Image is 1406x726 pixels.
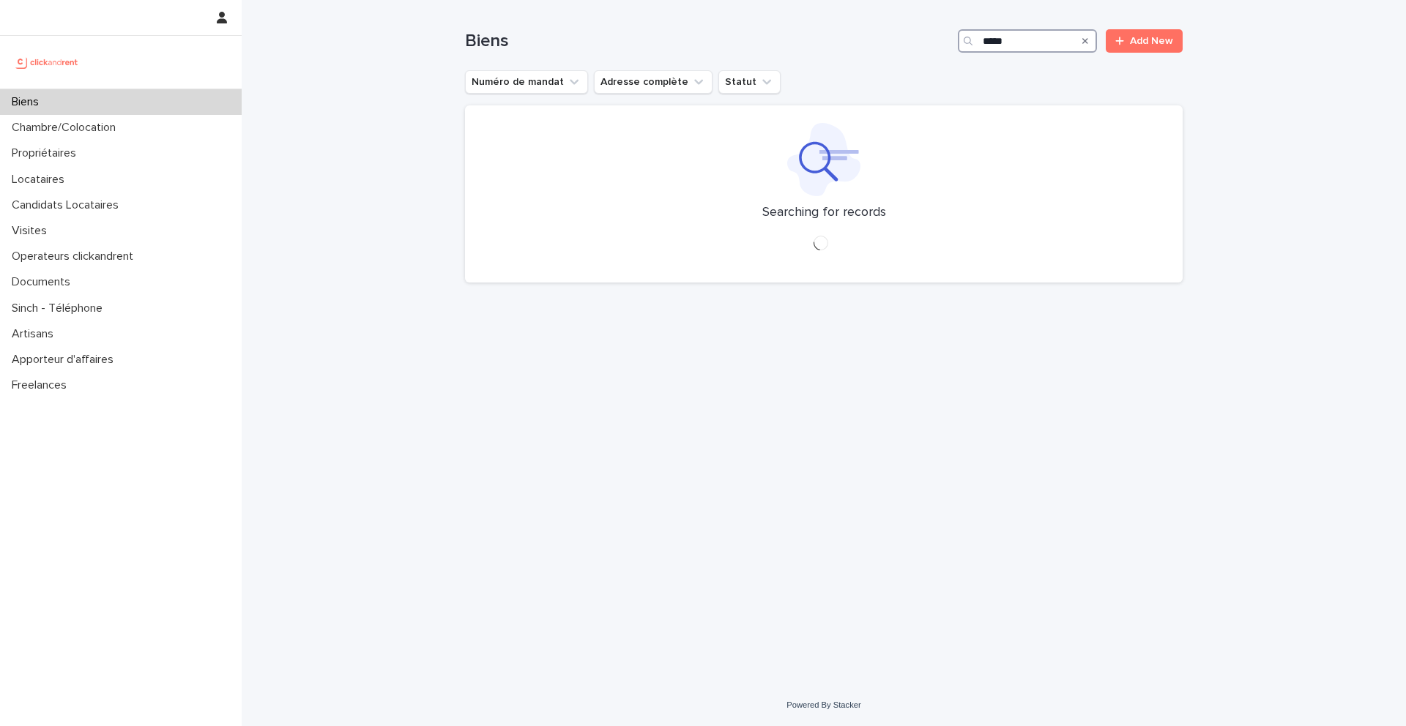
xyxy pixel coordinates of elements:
[6,378,78,392] p: Freelances
[762,205,886,221] p: Searching for records
[6,95,51,109] p: Biens
[12,48,83,77] img: UCB0brd3T0yccxBKYDjQ
[718,70,781,94] button: Statut
[6,353,125,367] p: Apporteur d'affaires
[6,146,88,160] p: Propriétaires
[6,121,127,135] p: Chambre/Colocation
[786,700,860,709] a: Powered By Stacker
[6,173,76,187] p: Locataires
[6,198,130,212] p: Candidats Locataires
[6,224,59,238] p: Visites
[6,275,82,289] p: Documents
[594,70,713,94] button: Adresse complète
[6,302,114,315] p: Sinch - Téléphone
[6,250,145,263] p: Operateurs clickandrent
[958,29,1097,53] input: Search
[6,327,65,341] p: Artisans
[465,31,952,52] h1: Biens
[465,70,588,94] button: Numéro de mandat
[1130,36,1173,46] span: Add New
[1106,29,1183,53] a: Add New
